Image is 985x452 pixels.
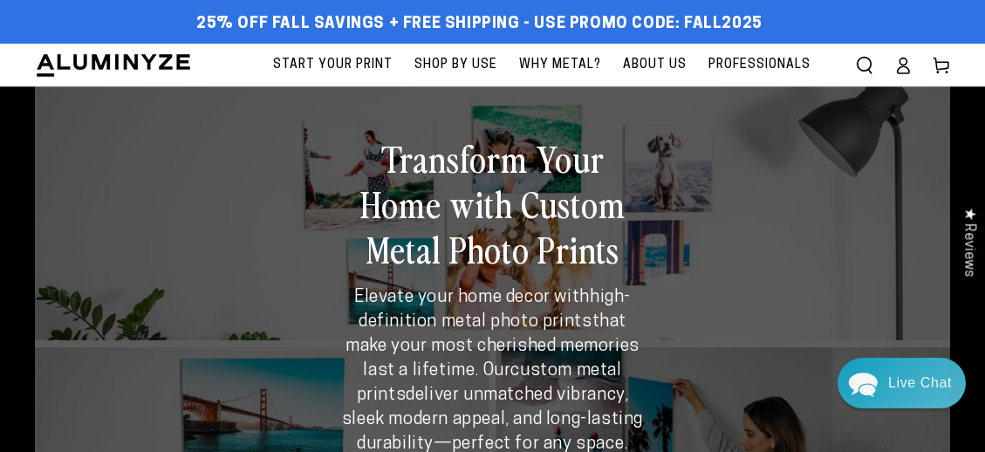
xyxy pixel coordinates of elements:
div: Click to open Judge.me floating reviews tab [952,194,985,291]
div: Contact Us Directly [888,358,952,408]
h2: Transform Your Home with Custom Metal Photo Prints [338,135,647,271]
span: Start Your Print [273,54,393,76]
strong: custom metal prints [357,362,622,404]
a: Shop By Use [406,44,506,86]
a: Why Metal? [510,44,610,86]
summary: Search our site [845,46,884,85]
span: 25% off FALL Savings + Free Shipping - Use Promo Code: FALL2025 [196,15,763,34]
img: Aluminyze [35,52,192,79]
a: Start Your Print [264,44,401,86]
span: Professionals [708,54,811,76]
span: About Us [623,54,687,76]
a: Professionals [700,44,819,86]
span: Why Metal? [519,54,601,76]
span: Shop By Use [414,54,497,76]
div: Chat widget toggle [838,358,966,408]
a: About Us [614,44,695,86]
